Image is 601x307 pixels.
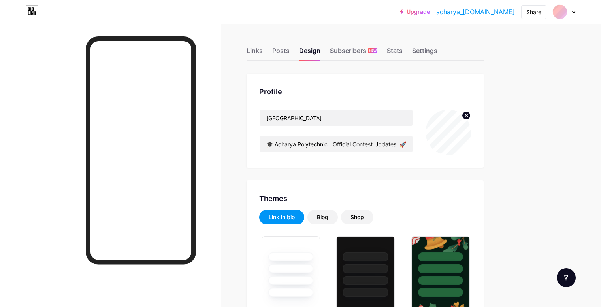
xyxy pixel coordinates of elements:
[317,213,328,221] div: Blog
[259,193,471,204] div: Themes
[299,46,320,60] div: Design
[260,136,413,152] input: Bio
[247,46,263,60] div: Links
[330,46,377,60] div: Subscribers
[526,8,541,16] div: Share
[350,213,364,221] div: Shop
[260,110,413,126] input: Name
[369,48,377,53] span: NEW
[412,46,437,60] div: Settings
[269,213,295,221] div: Link in bio
[400,9,430,15] a: Upgrade
[272,46,290,60] div: Posts
[436,7,515,17] a: acharya_[DOMAIN_NAME]
[387,46,403,60] div: Stats
[259,86,471,97] div: Profile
